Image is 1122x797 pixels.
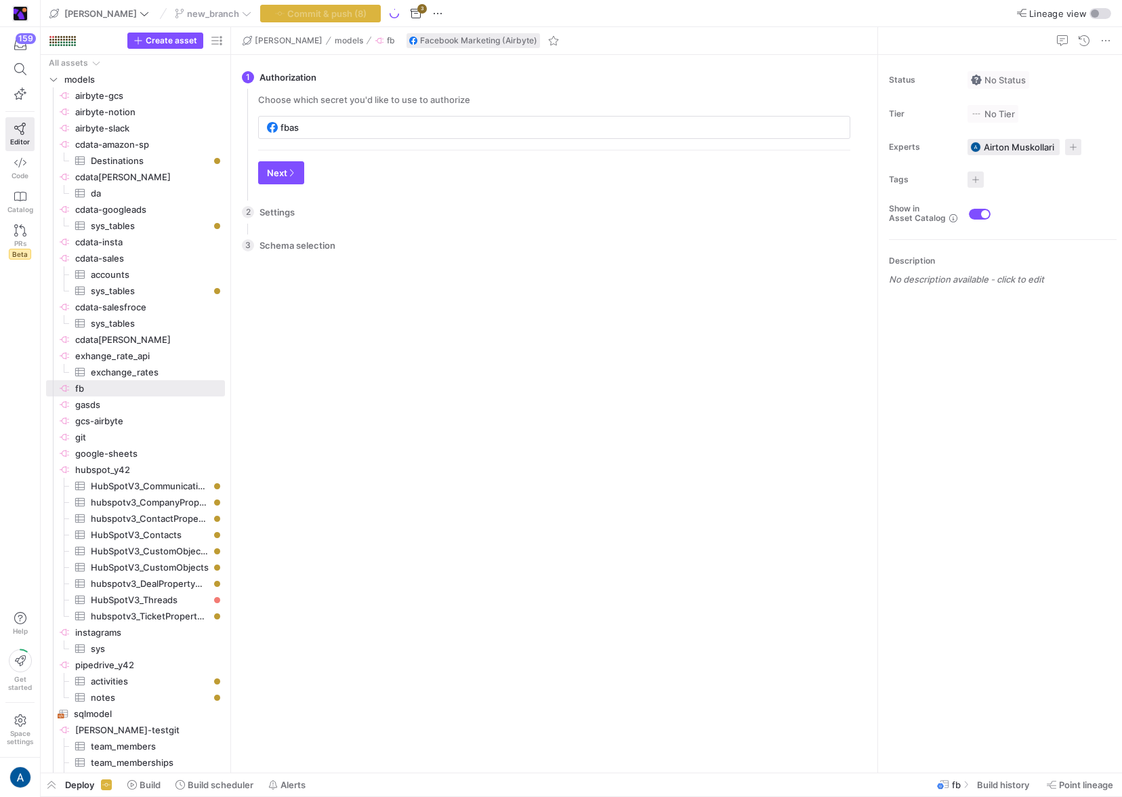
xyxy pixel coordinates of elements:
[46,738,225,754] a: team_members​​​​​​​​​
[1041,773,1119,796] button: Point lineage
[46,608,225,624] a: hubspotv3_TicketPropertyGroups​​​​​​​​​
[46,152,225,169] a: Destinations​​​​​​​​​
[46,234,225,250] a: cdata-insta​​​​​​​​
[970,142,981,152] img: https://lh3.googleusercontent.com/a/AATXAJyyGjhbEl7Z_5IO_MZVv7Koc9S-C6PkrQR59X_w=s96-c
[46,87,225,104] div: Press SPACE to select this row.
[46,592,225,608] div: Press SPACE to select this row.
[10,138,30,146] span: Editor
[331,33,367,49] button: models
[335,36,363,45] span: models
[46,380,225,396] div: Press SPACE to select this row.
[46,55,225,71] div: Press SPACE to select this row.
[75,430,223,445] span: git​​​​​​​​
[91,478,209,494] span: HubSpotV3_Communications​​​​​​​​​
[75,234,223,250] span: cdata-insta​​​​​​​​
[46,104,225,120] a: airbyte-notion​​​​​​​​
[7,205,33,213] span: Catalog
[968,105,1018,123] button: No tierNo Tier
[46,120,225,136] div: Press SPACE to select this row.
[46,87,225,104] a: airbyte-gcs​​​​​​​​
[46,120,225,136] a: airbyte-slack​​​​​​​​
[75,88,223,104] span: airbyte-gcs​​​​​​​​
[9,767,31,788] img: https://lh3.googleusercontent.com/a/AATXAJyyGjhbEl7Z_5IO_MZVv7Koc9S-C6PkrQR59X_w=s96-c
[46,152,225,169] div: Press SPACE to select this row.
[46,299,225,315] a: cdata-salesfroce​​​​​​​​
[46,462,225,478] div: Press SPACE to select this row.
[889,256,1117,266] p: Description
[46,592,225,608] a: HubSpotV3_Threads​​​​​​​​​
[65,779,94,790] span: Deploy
[46,494,225,510] div: Press SPACE to select this row.
[121,773,167,796] button: Build
[74,706,209,722] span: sqlmodel​​​​​​​​​​
[7,729,33,745] span: Space settings
[127,33,203,49] button: Create asset
[46,689,225,706] div: Press SPACE to select this row.
[889,274,1117,285] p: No description available - click to edit
[91,186,209,201] span: da​​​​​​​​​
[91,495,209,510] span: hubspotv3_CompanyPropertyGroups​​​​​​​​​
[5,763,35,792] button: https://lh3.googleusercontent.com/a/AATXAJyyGjhbEl7Z_5IO_MZVv7Koc9S-C6PkrQR59X_w=s96-c
[889,109,957,119] span: Tier
[46,478,225,494] div: Press SPACE to select this row.
[46,575,225,592] a: hubspotv3_DealPropertyGroups​​​​​​​​​
[46,250,225,266] a: cdata-sales​​​​​​​​
[46,429,225,445] div: Press SPACE to select this row.
[46,543,225,559] div: Press SPACE to select this row.
[46,494,225,510] a: hubspotv3_CompanyPropertyGroups​​​​​​​​​
[146,36,197,45] span: Create asset
[889,175,957,184] span: Tags
[46,5,152,22] button: [PERSON_NAME]
[91,690,209,706] span: notes​​​​​​​​​
[46,331,225,348] div: Press SPACE to select this row.
[75,462,223,478] span: hubspot_y42​​​​​​​​
[91,365,209,380] span: exchange_rates​​​​​​​​​
[46,201,225,218] div: Press SPACE to select this row.
[952,779,961,790] span: fb
[46,445,225,462] div: Press SPACE to select this row.
[46,608,225,624] div: Press SPACE to select this row.
[971,773,1038,796] button: Build history
[46,169,225,185] div: Press SPACE to select this row.
[14,239,26,247] span: PRs
[1029,8,1087,19] span: Lineage view
[46,673,225,689] a: activities​​​​​​​​​
[46,640,225,657] a: sys​​​​​​​​​
[5,117,35,151] a: Editor
[169,773,259,796] button: Build scheduler
[91,592,209,608] span: HubSpotV3_Threads​​​​​​​​​
[46,136,225,152] a: cdata-amazon-sp​​​​​​​​
[46,689,225,706] a: notes​​​​​​​​​
[977,779,1029,790] span: Build history
[75,251,223,266] span: cdata-sales​​​​​​​​
[5,185,35,219] a: Catalog
[46,283,225,299] div: Press SPACE to select this row.
[46,396,225,413] div: Press SPACE to select this row.
[46,396,225,413] a: gasds​​​​​​​​
[75,722,223,738] span: [PERSON_NAME]-testgit​​​​​​​​
[46,722,225,738] div: Press SPACE to select this row.
[971,108,1015,119] span: No Tier
[46,136,225,152] div: Press SPACE to select this row.
[971,108,982,119] img: No tier
[46,250,225,266] div: Press SPACE to select this row.
[971,75,982,85] img: No status
[5,2,35,25] a: https://storage.googleapis.com/y42-prod-data-exchange/images/E4LAT4qaMCxLTOZoOQ32fao10ZFgsP4yJQ8S...
[46,657,225,673] div: Press SPACE to select this row.
[46,364,225,380] a: exchange_rates​​​​​​​​​
[140,779,161,790] span: Build
[75,121,223,136] span: airbyte-slack​​​​​​​​
[46,266,225,283] a: accounts​​​​​​​​​
[91,674,209,689] span: activities​​​​​​​​​
[968,71,1029,89] button: No statusNo Status
[46,478,225,494] a: HubSpotV3_Communications​​​​​​​​​
[46,218,225,234] a: sys_tables​​​​​​​​​
[91,527,209,543] span: HubSpotV3_Contacts​​​​​​​​​
[75,104,223,120] span: airbyte-notion​​​​​​​​
[46,380,225,396] a: fb​​​​​​​​
[46,104,225,120] div: Press SPACE to select this row.
[889,204,946,223] span: Show in Asset Catalog
[75,381,223,396] span: fb​​​​​​​​
[5,606,35,641] button: Help
[46,624,225,640] div: Press SPACE to select this row.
